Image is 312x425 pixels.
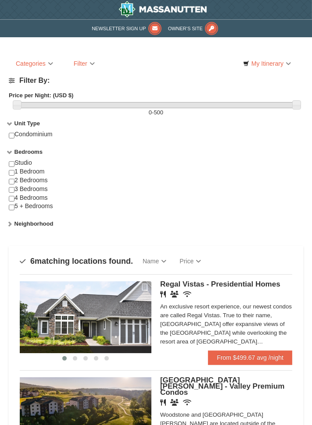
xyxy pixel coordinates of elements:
h4: Filter By: [9,77,303,85]
span: 500 [154,109,163,116]
a: Name [136,252,173,270]
div: Studio 1 Bedroom 2 Bedrooms 3 Bedrooms 4 Bedrooms 5 + Bedrooms [9,159,303,220]
i: Restaurant [160,399,166,406]
span: 0 [149,109,152,116]
span: [GEOGRAPHIC_DATA][PERSON_NAME] - Valley Premium Condos [160,376,284,397]
a: Newsletter Sign Up [92,26,161,31]
i: Wireless Internet (free) [183,399,191,406]
i: Wireless Internet (free) [183,291,191,297]
a: Filter [67,57,102,70]
i: Banquet Facilities [170,291,179,297]
strong: Unit Type [14,120,40,127]
i: Banquet Facilities [170,399,179,406]
h4: matching locations found. [20,257,133,266]
span: Newsletter Sign Up [92,26,146,31]
strong: Neighborhood [14,220,54,227]
img: Massanutten Resort Logo [118,1,207,18]
div: An exclusive resort experience, our newest condos are called Regal Vistas. True to their name, [G... [160,302,292,346]
label: - [9,108,303,117]
i: Restaurant [160,291,166,297]
a: Owner's Site [168,26,218,31]
strong: Price per Night: (USD $) [9,92,73,99]
a: Price [173,252,208,270]
a: My Itinerary [237,57,297,70]
a: Massanutten Resort [13,1,312,18]
span: 6 [30,257,35,266]
span: Regal Vistas - Presidential Homes [160,280,280,288]
strong: Bedrooms [14,149,43,155]
a: Categories [9,57,60,70]
a: From $499.67 avg /night [208,351,292,365]
div: Condominium [9,130,303,148]
span: Owner's Site [168,26,203,31]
